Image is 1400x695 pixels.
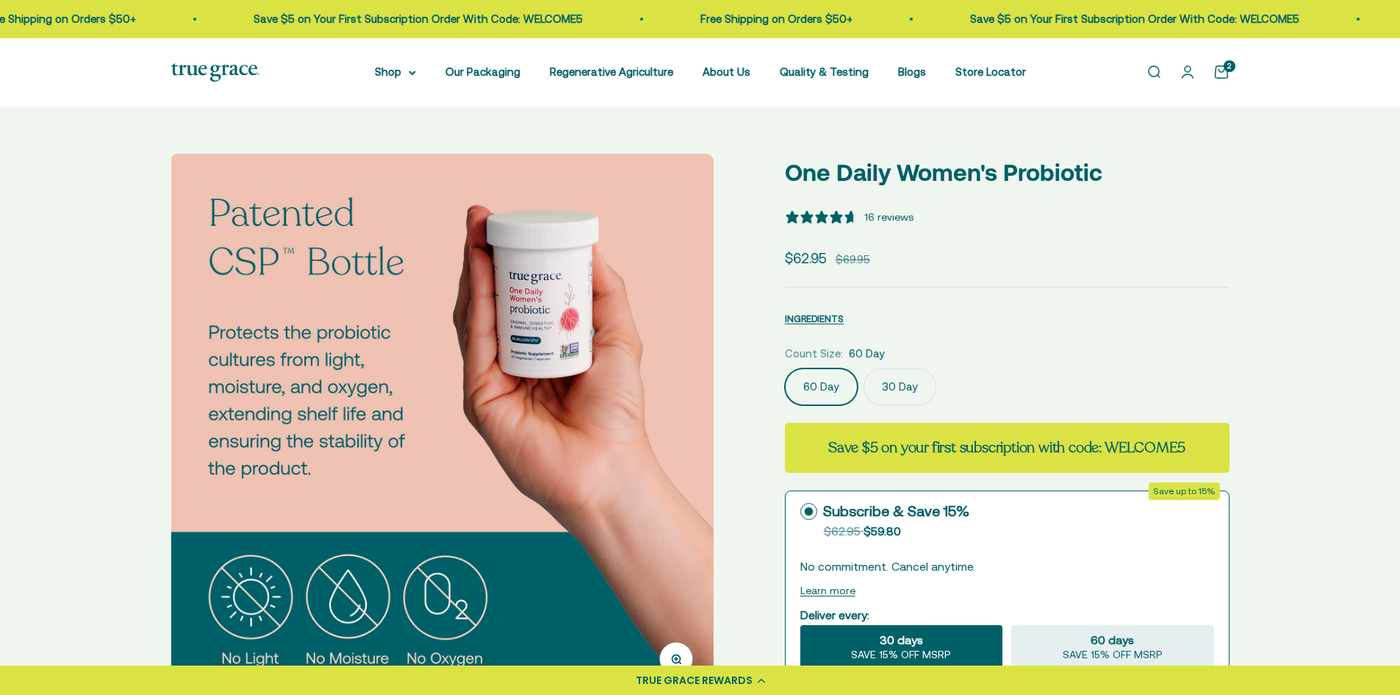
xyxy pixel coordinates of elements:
[375,63,416,81] summary: Shop
[864,209,913,225] div: 16 reviews
[1224,60,1235,72] cart-count: 2
[785,313,844,324] span: INGREDIENTS
[785,345,843,363] legend: Count Size:
[898,65,926,78] a: Blogs
[445,65,520,78] a: Our Packaging
[252,10,581,28] p: Save $5 on Your First Subscription Order With Code: WELCOME5
[969,10,1298,28] p: Save $5 on Your First Subscription Order With Code: WELCOME5
[703,65,750,78] a: About Us
[785,209,913,225] button: 4.94 stars, 16 ratings
[785,310,844,327] button: INGREDIENTS
[550,65,673,78] a: Regenerative Agriculture
[785,154,1230,191] p: One Daily Women's Probiotic
[828,438,1185,457] strong: Save $5 on your first subscription with code: WELCOME5
[636,673,753,688] div: TRUE GRACE REWARDS
[849,345,885,363] span: 60 Day
[780,65,869,78] a: Quality & Testing
[836,251,870,268] compare-at-price: $69.95
[699,13,851,25] a: Free Shipping on Orders $50+
[955,65,1026,78] a: Store Locator
[785,247,827,269] sale-price: $62.95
